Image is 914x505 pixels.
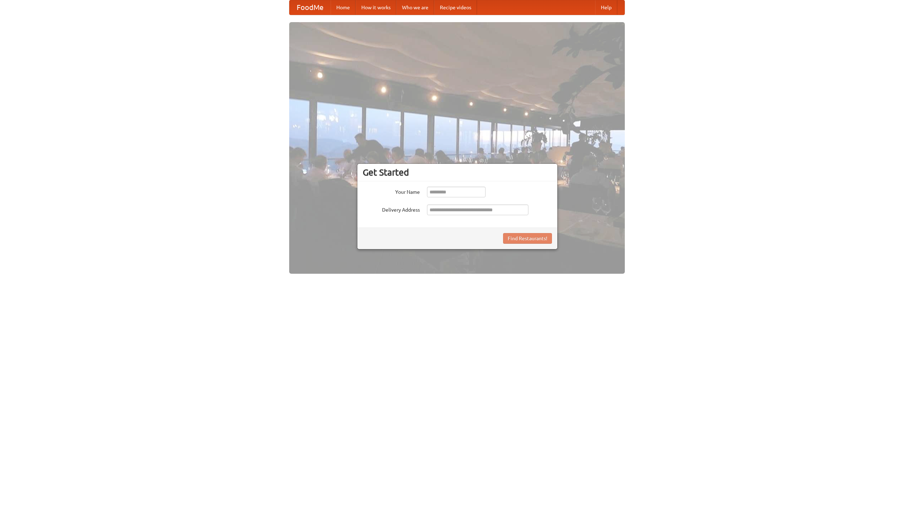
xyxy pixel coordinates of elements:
h3: Get Started [363,167,552,178]
label: Your Name [363,187,420,196]
a: Help [595,0,617,15]
a: FoodMe [290,0,331,15]
a: Recipe videos [434,0,477,15]
a: Home [331,0,356,15]
button: Find Restaurants! [503,233,552,244]
label: Delivery Address [363,204,420,213]
a: Who we are [396,0,434,15]
a: How it works [356,0,396,15]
